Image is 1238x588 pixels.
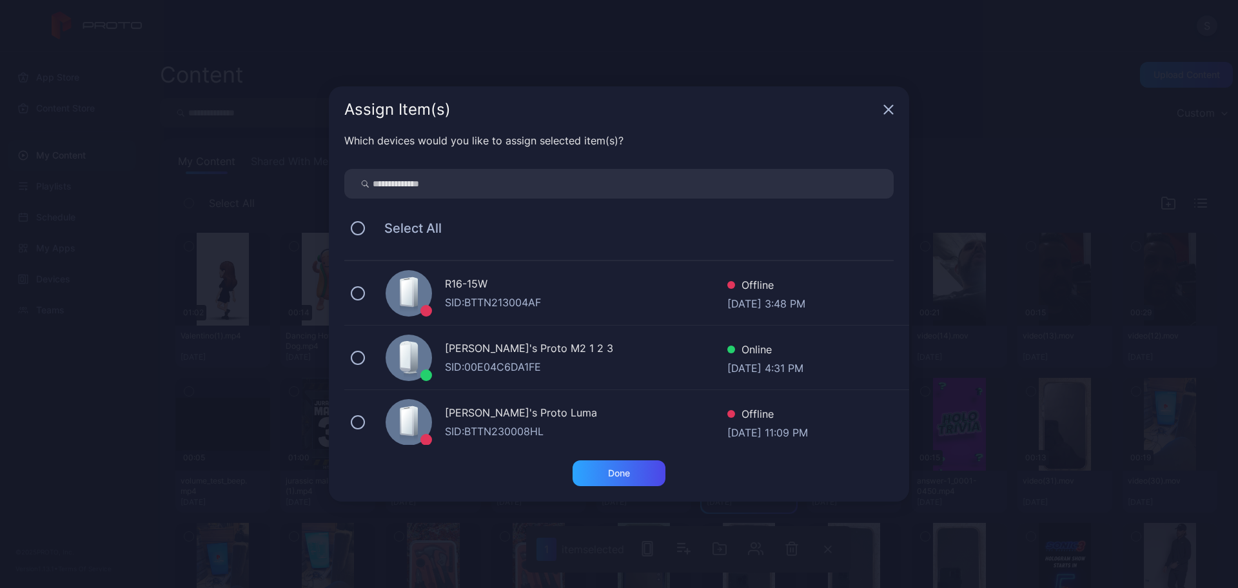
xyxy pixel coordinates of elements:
div: [PERSON_NAME]'s Proto Luma [445,405,727,424]
div: R16-15W [445,276,727,295]
div: [PERSON_NAME]'s Proto M2 1 2 3 [445,340,727,359]
span: Select All [371,220,442,236]
div: [DATE] 3:48 PM [727,296,805,309]
div: [DATE] 4:31 PM [727,360,803,373]
div: [DATE] 11:09 PM [727,425,808,438]
div: SID: 00E04C6DA1FE [445,359,727,375]
div: SID: BTTN213004AF [445,295,727,310]
div: Online [727,342,803,360]
div: SID: BTTN230008HL [445,424,727,439]
div: Which devices would you like to assign selected item(s)? [344,133,894,148]
div: Assign Item(s) [344,102,878,117]
div: Offline [727,277,805,296]
div: Offline [727,406,808,425]
div: Done [608,468,630,478]
button: Done [573,460,665,486]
